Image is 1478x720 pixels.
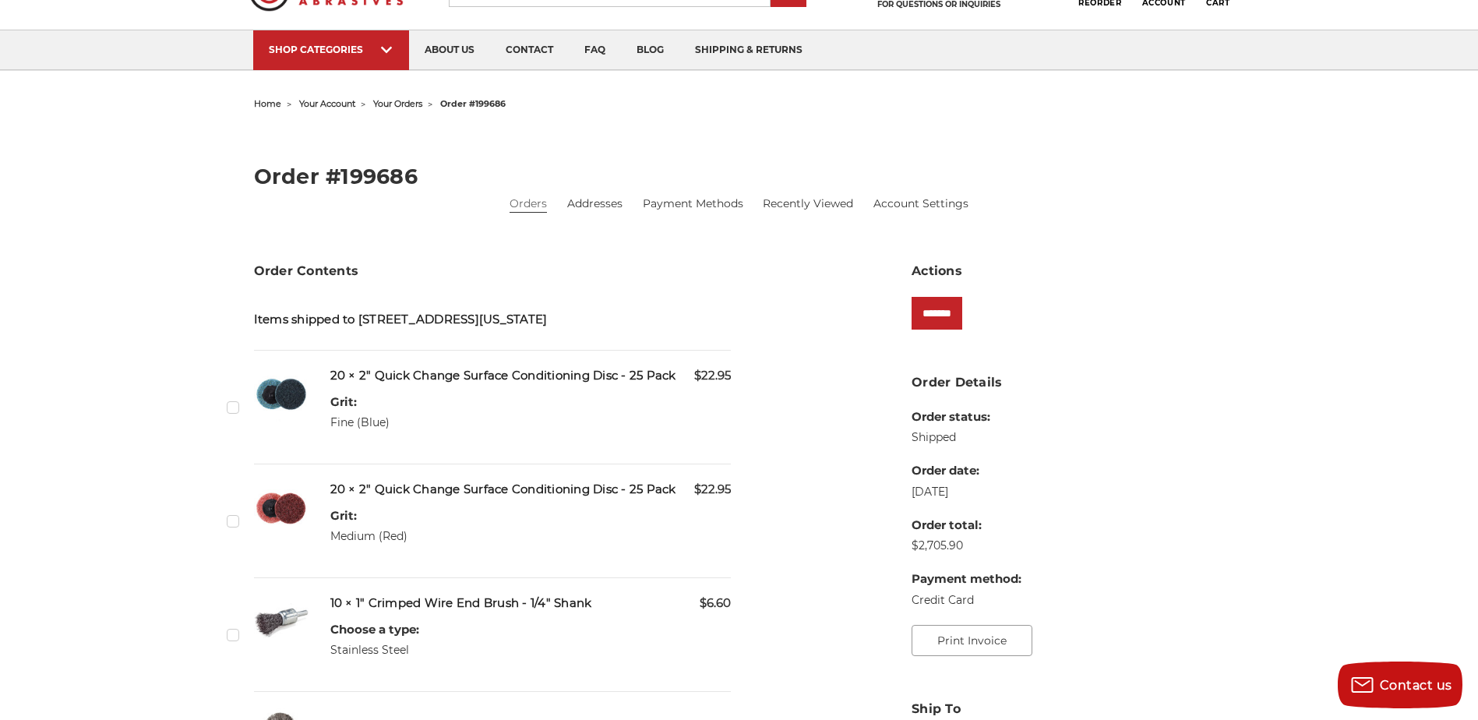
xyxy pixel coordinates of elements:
dt: Grit: [330,507,407,525]
a: your orders [373,98,422,109]
dd: $2,705.90 [912,538,1021,554]
dt: Choose a type: [330,621,419,639]
dt: Grit: [330,394,390,411]
h3: Order Contents [254,262,732,281]
a: home [254,98,281,109]
a: Payment Methods [643,196,743,212]
a: shipping & returns [679,30,818,70]
dd: Stainless Steel [330,642,419,658]
h5: Items shipped to [STREET_ADDRESS][US_STATE] [254,311,732,329]
a: Addresses [567,196,623,212]
img: 2" Quick Change Surface Conditioning Disc - 25 Pack [254,481,309,535]
dd: [DATE] [912,484,1021,500]
span: $6.60 [700,595,731,612]
h2: Order #199686 [254,166,1225,187]
a: contact [490,30,569,70]
dt: Order date: [912,462,1021,480]
dd: Shipped [912,429,1021,446]
button: Print Invoice [912,625,1032,656]
h3: Actions [912,262,1224,281]
span: $22.95 [694,367,731,385]
a: Account Settings [873,196,968,212]
span: order #199686 [440,98,506,109]
img: 2" Quick Change Surface Conditioning Disc - 25 Pack [254,367,309,422]
dd: Credit Card [912,592,1021,609]
h5: 20 × 2" Quick Change Surface Conditioning Disc - 25 Pack [330,367,732,385]
h3: Ship To [912,700,1224,718]
dt: Order total: [912,517,1021,535]
dt: Payment method: [912,570,1021,588]
dd: Fine (Blue) [330,415,390,431]
button: Contact us [1338,662,1462,708]
h3: Order Details [912,373,1224,392]
dd: Medium (Red) [330,528,407,545]
span: Contact us [1380,678,1452,693]
a: about us [409,30,490,70]
span: $22.95 [694,481,731,499]
a: Recently Viewed [763,196,853,212]
dt: Order status: [912,408,1021,426]
h5: 10 × 1" Crimped Wire End Brush - 1/4" Shank [330,595,732,612]
img: 1" Crimped Wire End Brush - 1/4" Shank [254,595,309,649]
a: your account [299,98,355,109]
a: Orders [510,196,547,212]
a: faq [569,30,621,70]
h5: 20 × 2" Quick Change Surface Conditioning Disc - 25 Pack [330,481,732,499]
a: blog [621,30,679,70]
div: SHOP CATEGORIES [269,44,393,55]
